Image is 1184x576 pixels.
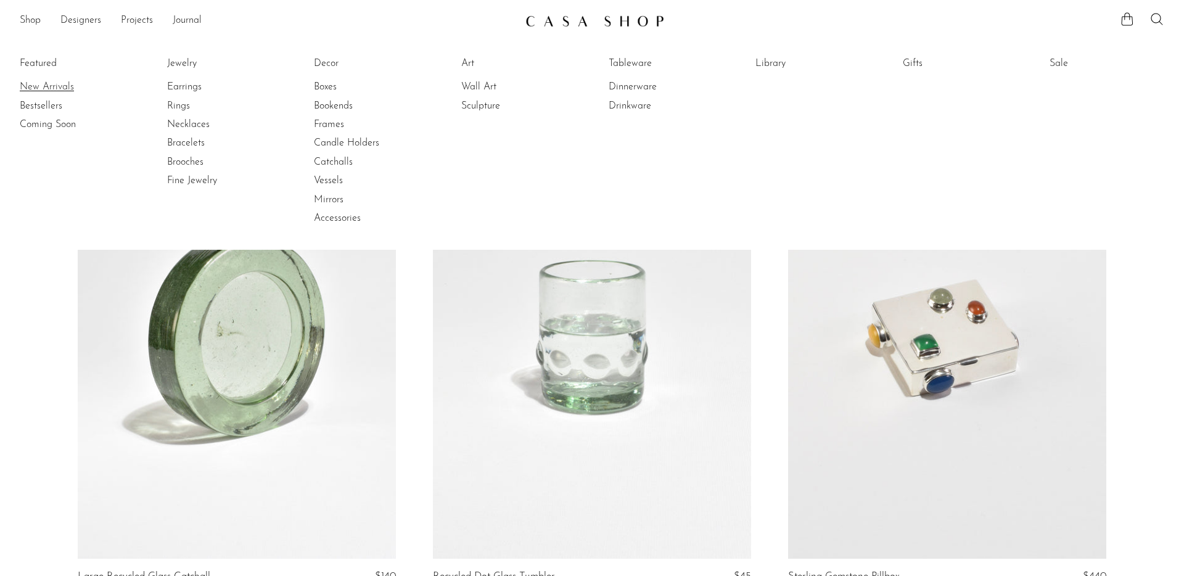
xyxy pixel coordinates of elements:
a: Art [461,57,554,70]
a: Sale [1050,57,1142,70]
a: Earrings [167,80,260,94]
a: Jewelry [167,57,260,70]
a: Decor [314,57,406,70]
a: Bracelets [167,136,260,150]
a: New Arrivals [20,80,112,94]
a: Dinnerware [609,80,701,94]
a: Catchalls [314,155,406,169]
ul: Gifts [903,54,995,78]
a: Boxes [314,80,406,94]
a: Mirrors [314,193,406,207]
a: Bestsellers [20,99,112,113]
a: Library [755,57,848,70]
a: Designers [60,13,101,29]
ul: Sale [1050,54,1142,78]
a: Journal [173,13,202,29]
a: Vessels [314,174,406,187]
a: Candle Holders [314,136,406,150]
a: Brooches [167,155,260,169]
ul: Decor [314,54,406,228]
ul: Featured [20,78,112,134]
a: Rings [167,99,260,113]
ul: Jewelry [167,54,260,191]
a: Shop [20,13,41,29]
a: Frames [314,118,406,131]
ul: NEW HEADER MENU [20,10,516,31]
ul: Art [461,54,554,115]
ul: Library [755,54,848,78]
ul: Tableware [609,54,701,115]
a: Accessories [314,212,406,225]
a: Fine Jewelry [167,174,260,187]
a: Bookends [314,99,406,113]
a: Sculpture [461,99,554,113]
a: Necklaces [167,118,260,131]
nav: Desktop navigation [20,10,516,31]
a: Projects [121,13,153,29]
a: Wall Art [461,80,554,94]
a: Drinkware [609,99,701,113]
a: Gifts [903,57,995,70]
a: Tableware [609,57,701,70]
a: Coming Soon [20,118,112,131]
